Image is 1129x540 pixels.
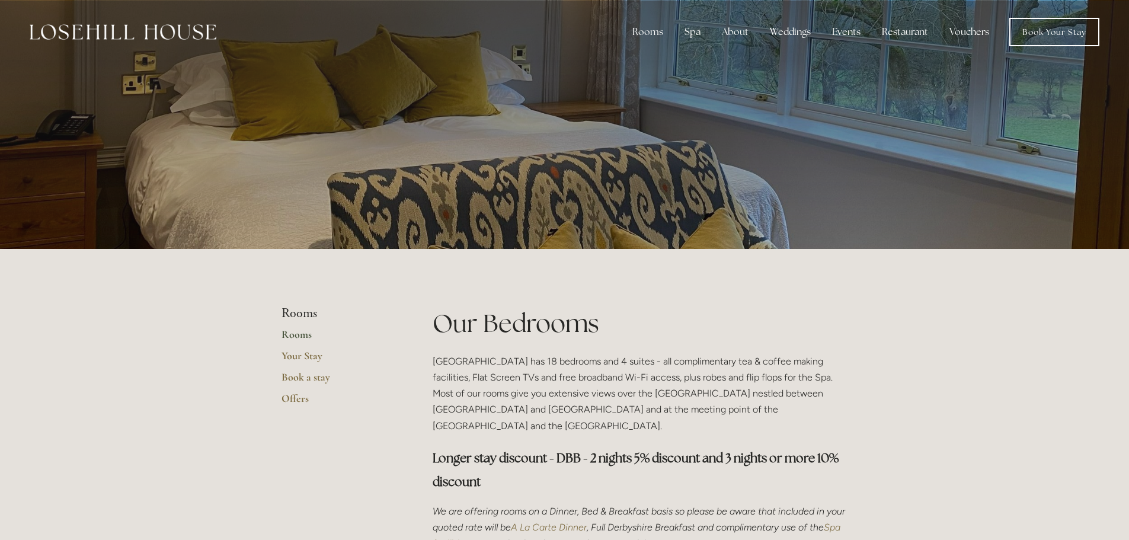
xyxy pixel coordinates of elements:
[823,20,870,44] div: Events
[433,353,848,434] p: [GEOGRAPHIC_DATA] has 18 bedrooms and 4 suites - all complimentary tea & coffee making facilities...
[712,20,758,44] div: About
[30,24,216,40] img: Losehill House
[282,392,395,413] a: Offers
[511,522,587,533] a: A La Carte Dinner
[760,20,820,44] div: Weddings
[1009,18,1099,46] a: Book Your Stay
[675,20,710,44] div: Spa
[433,306,848,341] h1: Our Bedrooms
[282,328,395,349] a: Rooms
[587,522,824,533] em: , Full Derbyshire Breakfast and complimentary use of the
[623,20,673,44] div: Rooms
[872,20,938,44] div: Restaurant
[282,370,395,392] a: Book a stay
[433,450,841,490] strong: Longer stay discount - DBB - 2 nights 5% discount and 3 nights or more 10% discount
[433,506,847,533] em: We are offering rooms on a Dinner, Bed & Breakfast basis so please be aware that included in your...
[282,306,395,321] li: Rooms
[940,20,999,44] a: Vouchers
[282,349,395,370] a: Your Stay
